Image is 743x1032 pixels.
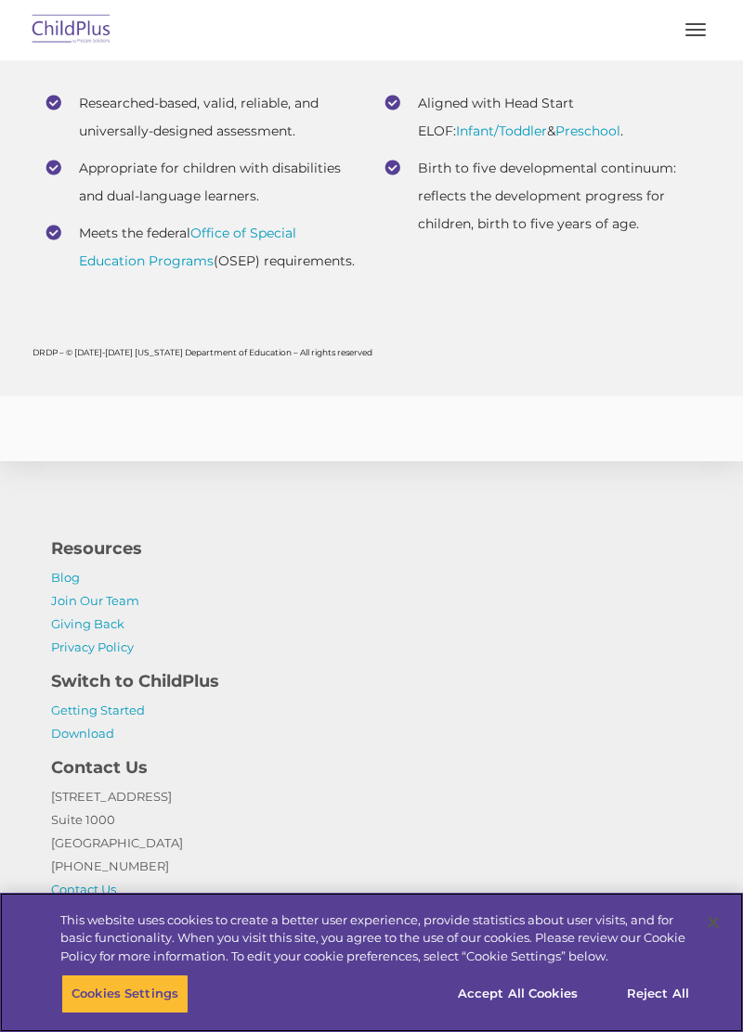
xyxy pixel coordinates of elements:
[51,668,692,694] h4: Switch to ChildPlus
[385,89,697,145] li: Aligned with Head Start ELOF: & .
[51,535,692,561] h4: Resources
[60,911,691,966] div: This website uses cookies to create a better user experience, provide statistics about user visit...
[51,726,114,741] a: Download
[555,123,620,139] a: Preschool
[33,347,372,357] span: DRDP – © [DATE]-[DATE] [US_STATE] Department of Education – All rights reserved
[51,639,134,654] a: Privacy Policy
[61,974,189,1013] button: Cookies Settings
[51,785,692,901] p: [STREET_ADDRESS] Suite 1000 [GEOGRAPHIC_DATA] [PHONE_NUMBER]
[693,902,734,943] button: Close
[456,123,547,139] a: Infant/Toddler
[46,89,358,145] li: Researched-based, valid, reliable, and universally-designed assessment.
[46,154,358,210] li: Appropriate for children with disabilities and dual-language learners.
[385,154,697,238] li: Birth to five developmental continuum: reflects the development progress for children, birth to f...
[51,616,124,631] a: Giving Back
[600,974,716,1013] button: Reject All
[28,8,115,52] img: ChildPlus by Procare Solutions
[51,703,145,717] a: Getting Started
[448,974,588,1013] button: Accept All Cookies
[46,219,358,275] li: Meets the federal (OSEP) requirements.
[51,882,116,897] a: Contact Us
[51,755,692,780] h4: Contact Us
[51,570,80,585] a: Blog
[51,593,139,608] a: Join Our Team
